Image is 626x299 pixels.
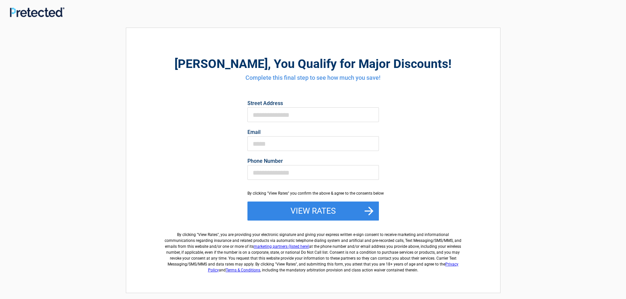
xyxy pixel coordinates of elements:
label: Email [247,130,379,135]
h4: Complete this final step to see how much you save! [162,74,464,82]
label: By clicking " ", you are providing your electronic signature and giving your express written e-si... [162,226,464,273]
a: Terms & Conditions [226,268,260,272]
a: Privacy Policy [208,262,459,272]
label: Street Address [247,101,379,106]
h2: , You Qualify for Major Discounts! [162,56,464,72]
button: View Rates [247,202,379,221]
span: [PERSON_NAME] [174,57,268,71]
label: Phone Number [247,159,379,164]
a: marketing partners (listed here) [254,244,309,249]
span: View Rates [198,232,218,237]
div: By clicking "View Rates" you confirm the above & agree to the consents below [247,190,379,196]
img: Main Logo [10,7,64,17]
